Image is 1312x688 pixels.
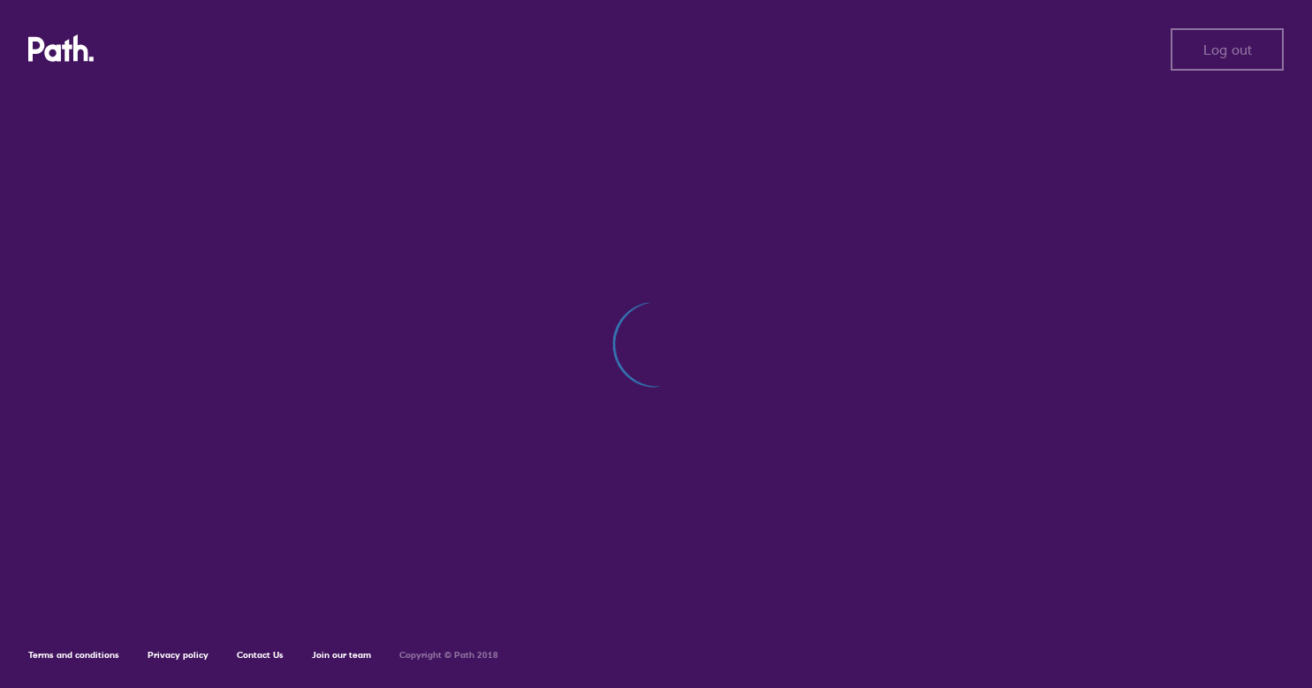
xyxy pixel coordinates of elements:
[237,649,284,661] a: Contact Us
[312,649,371,661] a: Join our team
[148,649,209,661] a: Privacy policy
[28,649,119,661] a: Terms and conditions
[399,650,498,661] h6: Copyright © Path 2018
[1203,42,1252,57] span: Log out
[1171,28,1284,71] button: Log out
